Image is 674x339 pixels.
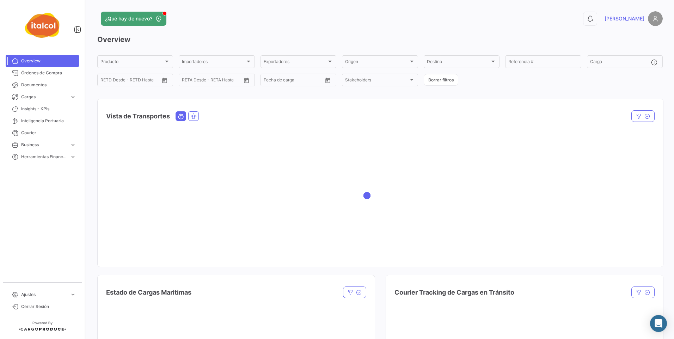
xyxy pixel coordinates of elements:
span: Inteligencia Portuaria [21,118,76,124]
h4: Estado de Cargas Maritimas [106,288,191,297]
h4: Vista de Transportes [106,111,170,121]
button: ¿Qué hay de nuevo? [101,12,166,26]
img: italcol-logo.png [25,8,60,44]
input: Hasta [118,79,146,84]
button: Open calendar [241,75,252,86]
span: Documentos [21,82,76,88]
a: Courier [6,127,79,139]
button: Borrar filtros [424,74,458,86]
input: Desde [182,79,195,84]
span: Ajustes [21,291,67,298]
span: expand_more [70,154,76,160]
img: placeholder-user.png [648,11,663,26]
a: Overview [6,55,79,67]
span: Importadores [182,60,245,65]
input: Hasta [200,79,228,84]
span: Origen [345,60,408,65]
span: Business [21,142,67,148]
button: Open calendar [323,75,333,86]
span: Insights - KPIs [21,106,76,112]
div: Abrir Intercom Messenger [650,315,667,332]
h3: Overview [97,35,663,44]
input: Desde [264,79,276,84]
a: Órdenes de Compra [6,67,79,79]
span: Exportadores [264,60,327,65]
span: Stakeholders [345,79,408,84]
span: expand_more [70,291,76,298]
span: Cerrar Sesión [21,303,76,310]
span: [PERSON_NAME] [605,15,644,22]
span: Cargas [21,94,67,100]
h4: Courier Tracking de Cargas en Tránsito [394,288,514,297]
a: Documentos [6,79,79,91]
a: Insights - KPIs [6,103,79,115]
span: ¿Qué hay de nuevo? [105,15,152,22]
button: Open calendar [159,75,170,86]
input: Desde [100,79,113,84]
span: Destino [427,60,490,65]
span: Courier [21,130,76,136]
span: Órdenes de Compra [21,70,76,76]
span: Overview [21,58,76,64]
span: expand_more [70,94,76,100]
button: Ocean [176,112,186,121]
span: expand_more [70,142,76,148]
a: Inteligencia Portuaria [6,115,79,127]
span: Producto [100,60,164,65]
input: Hasta [281,79,310,84]
span: Herramientas Financieras [21,154,67,160]
button: Air [189,112,198,121]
